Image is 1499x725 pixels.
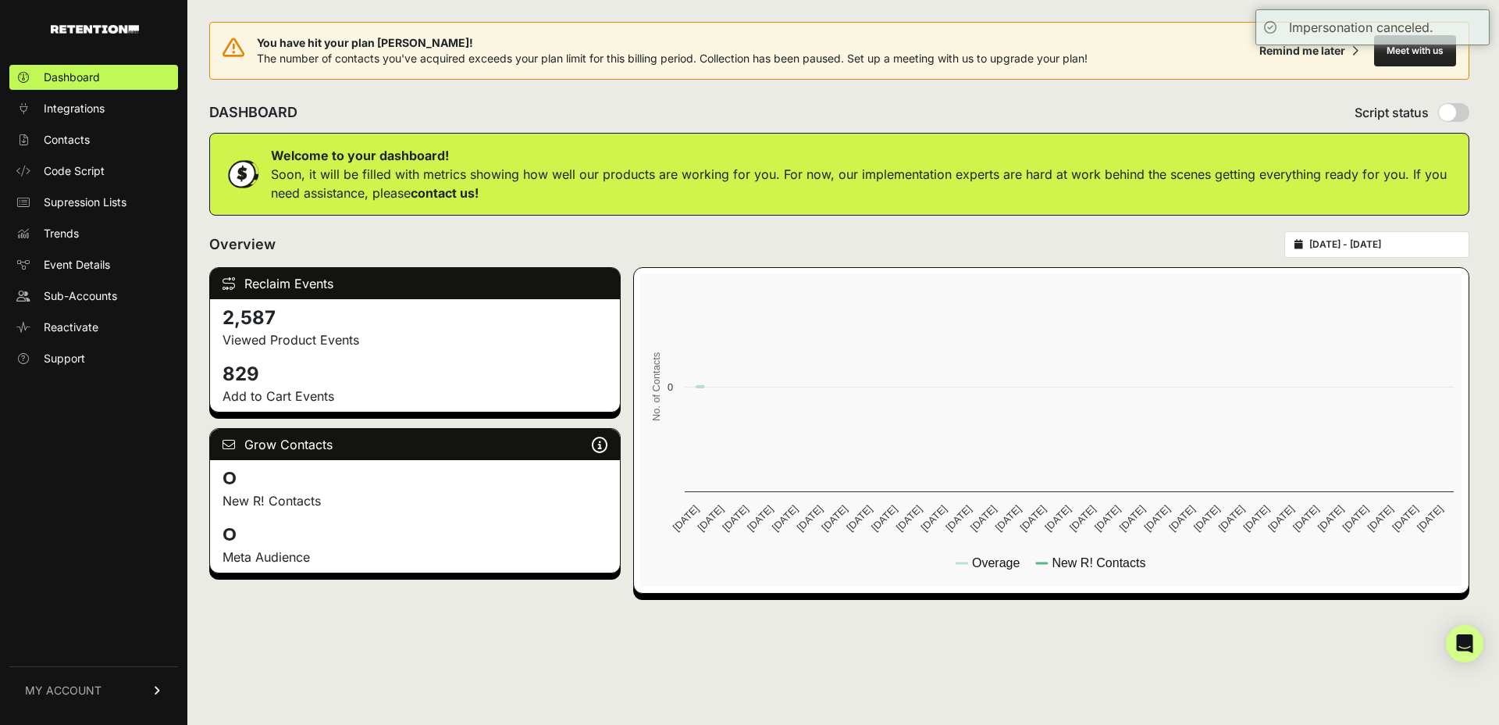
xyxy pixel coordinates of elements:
[1043,503,1074,534] text: [DATE]
[1253,37,1365,65] button: Remind me later
[1216,503,1247,534] text: [DATE]
[223,305,607,330] h4: 2,587
[1341,503,1371,534] text: [DATE]
[9,315,178,340] a: Reactivate
[1142,503,1173,534] text: [DATE]
[9,159,178,184] a: Code Script
[223,491,607,510] p: New R! Contacts
[1415,503,1445,534] text: [DATE]
[993,503,1024,534] text: [DATE]
[44,132,90,148] span: Contacts
[210,268,620,299] div: Reclaim Events
[44,257,110,273] span: Event Details
[223,548,607,566] div: Meta Audience
[9,252,178,277] a: Event Details
[820,503,850,534] text: [DATE]
[257,35,1088,51] span: You have hit your plan [PERSON_NAME]!
[1052,556,1146,570] text: New R! Contacts
[1241,503,1272,534] text: [DATE]
[209,234,276,255] h2: Overview
[1289,18,1433,37] div: Impersonation canceled.
[1266,503,1297,534] text: [DATE]
[9,221,178,246] a: Trends
[9,190,178,215] a: Supression Lists
[51,25,139,34] img: Retention.com
[668,381,673,393] text: 0
[968,503,999,534] text: [DATE]
[271,148,449,163] strong: Welcome to your dashboard!
[210,429,620,460] div: Grow Contacts
[25,683,101,698] span: MY ACCOUNT
[869,503,899,534] text: [DATE]
[1167,503,1198,534] text: [DATE]
[1291,503,1321,534] text: [DATE]
[209,102,297,123] h2: DASHBOARD
[223,155,262,194] img: dollar-coin-05c43ed7efb7bc0c12610022525b4bbbb207c7efeef5aecc26f025e68dcafac9.png
[223,523,607,548] h4: 0
[1446,625,1483,662] div: Open Intercom Messenger
[1365,503,1396,534] text: [DATE]
[44,70,100,85] span: Dashboard
[1092,503,1123,534] text: [DATE]
[44,320,98,335] span: Reactivate
[44,195,126,210] span: Supression Lists
[795,503,825,534] text: [DATE]
[944,503,974,534] text: [DATE]
[650,352,662,421] text: No. of Contacts
[271,165,1456,202] p: Soon, it will be filled with metrics showing how well our products are working for you. For now, ...
[1018,503,1049,534] text: [DATE]
[9,127,178,152] a: Contacts
[44,288,117,304] span: Sub-Accounts
[1390,503,1421,534] text: [DATE]
[1067,503,1098,534] text: [DATE]
[223,387,607,405] p: Add to Cart Events
[919,503,949,534] text: [DATE]
[1117,503,1148,534] text: [DATE]
[9,666,178,714] a: MY ACCOUNT
[9,284,178,309] a: Sub-Accounts
[1374,35,1456,66] button: Meet with us
[44,351,85,366] span: Support
[223,330,607,349] p: Viewed Product Events
[696,503,726,534] text: [DATE]
[9,96,178,121] a: Integrations
[223,466,607,491] h4: 0
[972,556,1020,570] text: Overage
[844,503,874,534] text: [DATE]
[770,503,800,534] text: [DATE]
[894,503,924,534] text: [DATE]
[44,101,105,116] span: Integrations
[1191,503,1222,534] text: [DATE]
[721,503,751,534] text: [DATE]
[671,503,701,534] text: [DATE]
[1316,503,1346,534] text: [DATE]
[44,226,79,241] span: Trends
[745,503,775,534] text: [DATE]
[44,163,105,179] span: Code Script
[257,52,1088,65] span: The number of contacts you've acquired exceeds your plan limit for this billing period. Collectio...
[1259,43,1345,59] div: Remind me later
[411,185,479,201] a: contact us!
[223,362,607,387] h4: 829
[9,65,178,90] a: Dashboard
[9,346,178,371] a: Support
[1355,103,1429,122] span: Script status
